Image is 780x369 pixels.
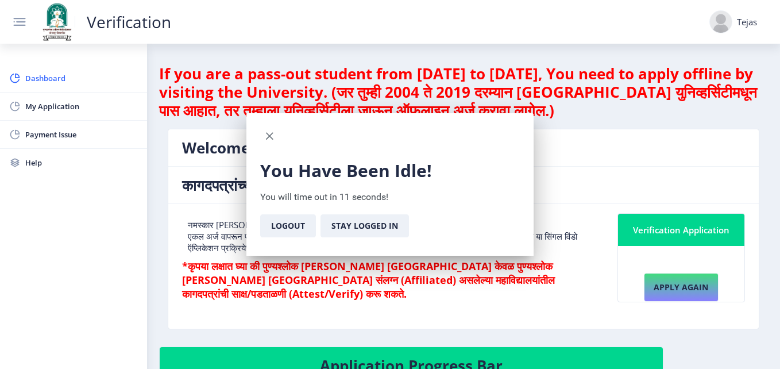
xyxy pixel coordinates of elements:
img: solapur_logo.png [39,2,75,42]
h4: कागदपत्रांच्या पडताळणीमध्ये आपले स्वागत आहे! [182,176,745,194]
span: My Application [25,99,138,113]
button: Apply again [644,273,719,302]
a: Verification [75,16,183,28]
div: You will time out in 11 seconds! [246,159,534,256]
span: Help [25,156,138,170]
h4: Welcome to Verification of documents! [182,139,745,157]
h6: *कृपया लक्षात घ्या की पुण्यश्लोक [PERSON_NAME] [GEOGRAPHIC_DATA] केवळ पुण्यश्लोक [PERSON_NAME] [G... [182,259,600,301]
button: Logout [260,214,316,237]
div: Tejas [737,16,757,28]
span: Dashboard [25,71,138,85]
h3: You Have Been Idle! [260,159,520,182]
span: Payment Issue [25,128,138,141]
h4: If you are a pass-out student from [DATE] to [DATE], You need to apply offline by visiting the Un... [159,64,768,120]
button: Stay Logged In [321,214,409,237]
p: नमस्कार [PERSON_NAME]! एकल अर्ज वापरून पडताळणी (Verification) साठी अर्ज करण्यासाठी हा डॅशबोर्ड आह... [188,219,594,253]
div: Verification Application [632,223,731,237]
